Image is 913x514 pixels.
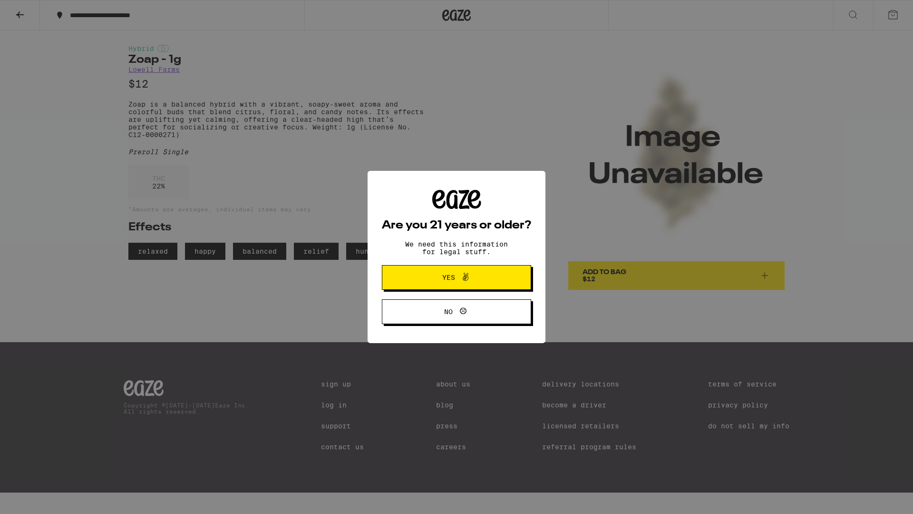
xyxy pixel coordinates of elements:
[397,240,516,256] p: We need this information for legal stuff.
[382,220,531,231] h2: Are you 21 years or older?
[442,274,455,281] span: Yes
[444,308,453,315] span: No
[382,299,531,324] button: No
[382,265,531,290] button: Yes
